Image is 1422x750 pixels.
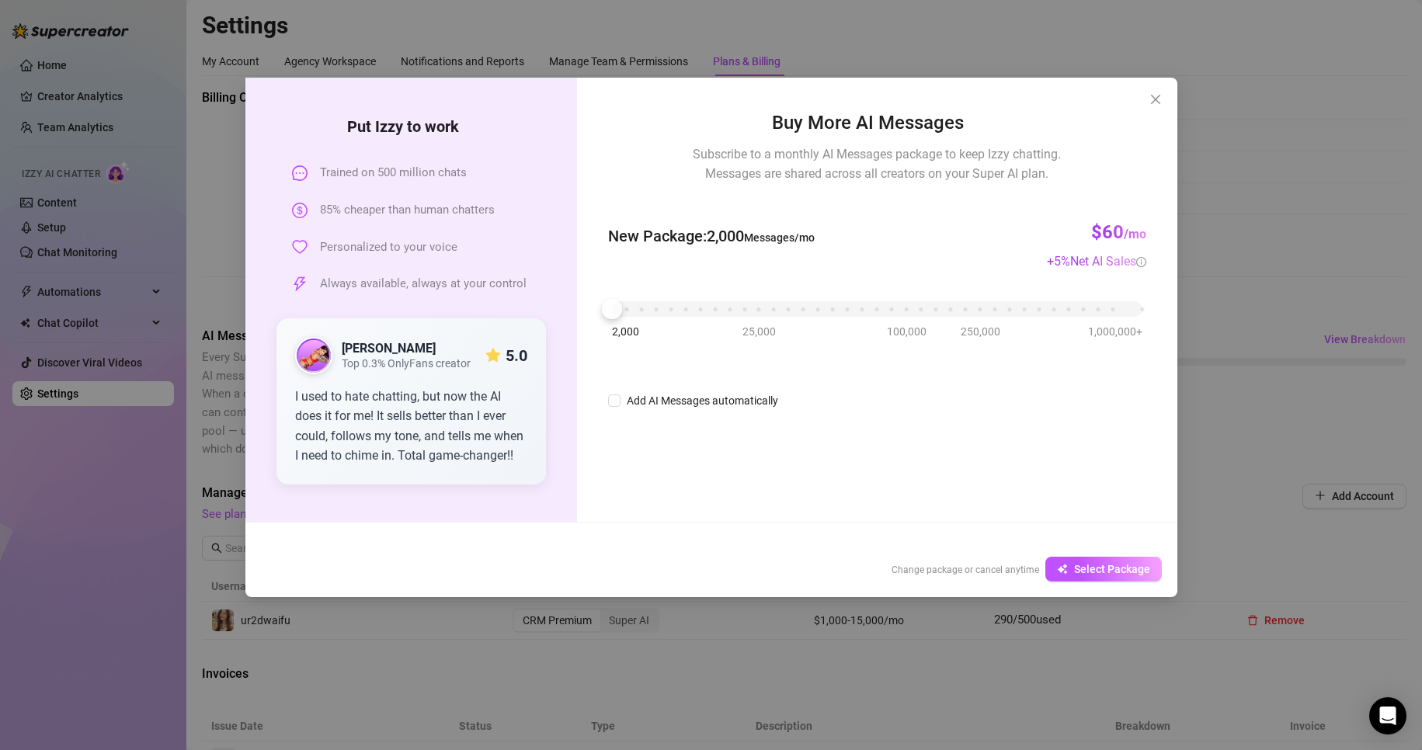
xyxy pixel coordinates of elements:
[505,346,527,365] strong: 5.0
[292,203,308,218] span: dollar
[743,231,814,244] span: Messages/mo
[771,109,982,138] span: Buy More AI Messages
[485,348,500,363] span: star
[611,323,638,340] span: 2,000
[1149,93,1162,106] span: close
[1143,87,1168,112] button: Close
[1124,227,1146,241] span: /mo
[1045,557,1162,582] button: Select Package
[295,387,527,466] div: I used to hate chatting, but now the AI does it for me! It sells better than I ever could, follow...
[607,224,814,248] span: New Package : 2,000
[292,165,308,181] span: message
[886,323,926,340] span: 100,000
[342,357,471,370] span: Top 0.3% OnlyFans creator
[892,564,1039,575] span: Change package or cancel anytime
[1070,252,1146,271] div: Net AI Sales
[1369,697,1406,734] div: Open Intercom Messenger
[347,117,475,136] strong: Put Izzy to work
[693,144,1061,183] span: Subscribe to a monthly AI Messages package to keep Izzy chatting. Messages are shared across all ...
[320,201,495,220] span: 85% cheaper than human chatters
[1047,254,1146,269] span: + 5 %
[1074,563,1150,575] span: Select Package
[320,275,527,293] span: Always available, always at your control
[1143,93,1168,106] span: Close
[742,323,775,340] span: 25,000
[626,392,777,409] div: Add AI Messages automatically
[1088,323,1142,340] span: 1,000,000+
[960,323,1000,340] span: 250,000
[320,238,457,257] span: Personalized to your voice
[292,239,308,255] span: heart
[1136,257,1146,267] span: info-circle
[297,339,331,373] img: public
[292,276,308,292] span: thunderbolt
[1091,220,1146,245] h3: $60
[320,164,467,182] span: Trained on 500 million chats
[342,341,436,356] strong: [PERSON_NAME]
